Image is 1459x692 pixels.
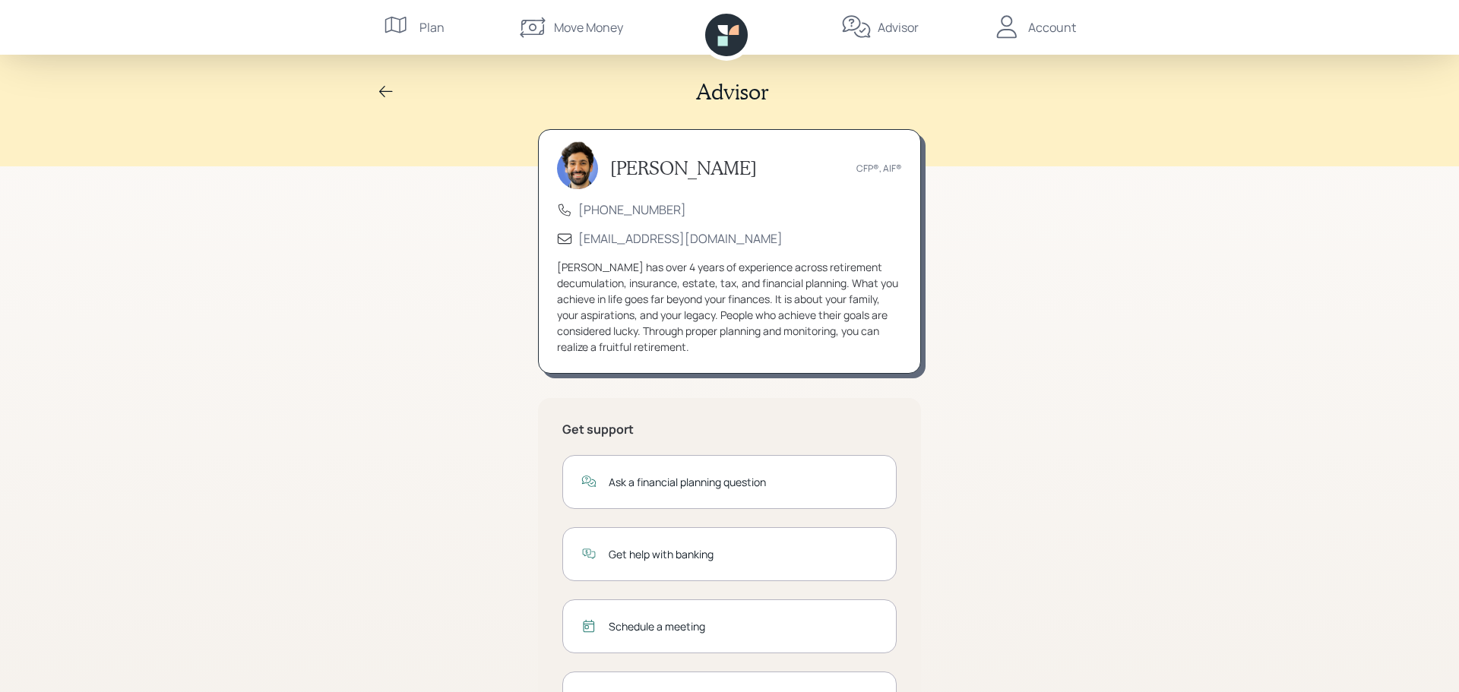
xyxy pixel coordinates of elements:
[557,141,598,189] img: eric-schwartz-headshot.png
[419,18,445,36] div: Plan
[609,546,878,562] div: Get help with banking
[856,162,902,175] div: CFP®, AIF®
[696,79,769,105] h2: Advisor
[578,201,686,218] a: [PHONE_NUMBER]
[609,474,878,490] div: Ask a financial planning question
[609,618,878,634] div: Schedule a meeting
[557,259,902,355] div: [PERSON_NAME] has over 4 years of experience across retirement decumulation, insurance, estate, t...
[1028,18,1076,36] div: Account
[562,422,897,437] h5: Get support
[578,230,783,247] a: [EMAIL_ADDRESS][DOMAIN_NAME]
[878,18,919,36] div: Advisor
[554,18,623,36] div: Move Money
[610,157,757,179] h3: [PERSON_NAME]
